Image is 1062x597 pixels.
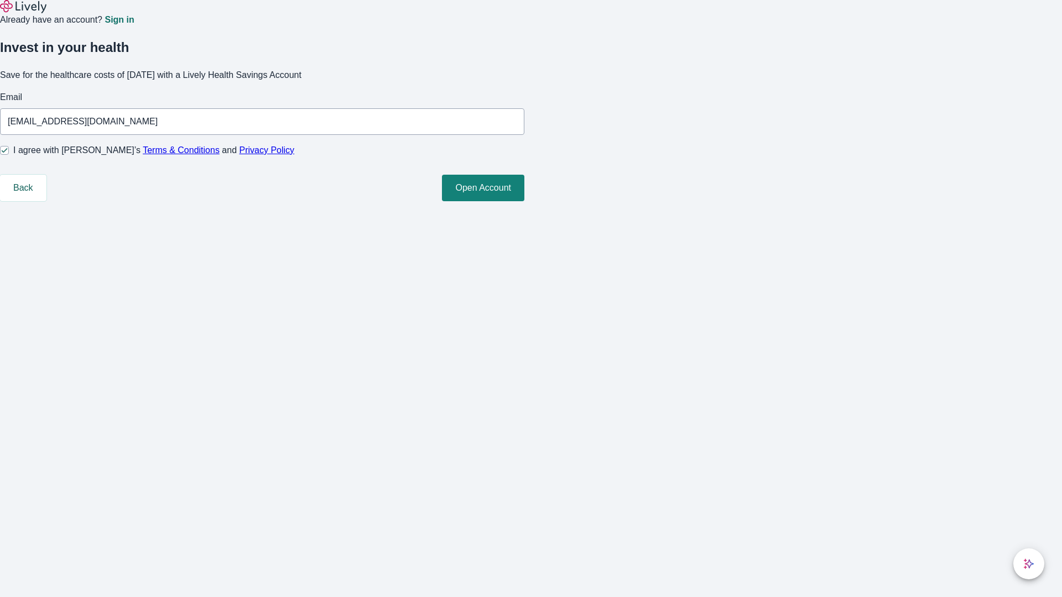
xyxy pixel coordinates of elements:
a: Terms & Conditions [143,145,220,155]
a: Privacy Policy [240,145,295,155]
a: Sign in [105,15,134,24]
svg: Lively AI Assistant [1023,558,1034,569]
span: I agree with [PERSON_NAME]’s and [13,144,294,157]
button: Open Account [442,175,524,201]
button: chat [1013,548,1044,579]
